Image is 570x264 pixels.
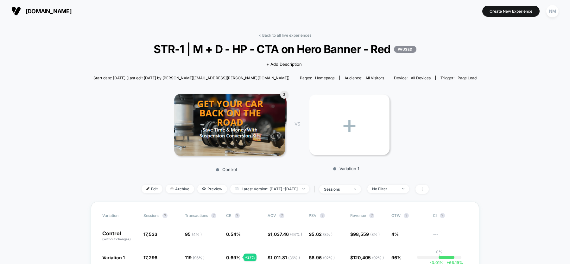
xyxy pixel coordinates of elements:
span: Edit [142,185,162,193]
img: end [354,188,356,190]
span: Sessions [143,213,159,218]
img: end [170,187,174,190]
span: 120,405 [353,255,384,260]
span: ( 64 % ) [290,232,302,237]
button: ? [440,213,445,218]
span: ( 92 % ) [372,255,384,260]
span: Revenue [350,213,366,218]
button: [DOMAIN_NAME] [9,6,73,16]
div: + [309,95,389,155]
span: 95 [185,231,202,237]
span: Preview [197,185,227,193]
span: | [313,185,319,194]
span: Device: [389,76,435,80]
span: Transactions [185,213,208,218]
div: NM [546,5,559,17]
span: --- [433,232,468,242]
span: 17,533 [143,231,157,237]
span: All Visitors [365,76,384,80]
a: < Back to all live experiences [259,33,311,38]
img: end [302,188,305,189]
span: 96% [391,255,402,260]
span: OTW [391,213,426,218]
span: VS [294,121,300,126]
span: 4% [391,231,399,237]
span: 1,011.81 [270,255,300,260]
span: $ [309,255,335,260]
span: 119 [185,255,205,260]
img: Control main [174,94,285,156]
span: $ [350,231,380,237]
span: Start date: [DATE] (Last edit [DATE] by [PERSON_NAME][EMAIL_ADDRESS][PERSON_NAME][DOMAIN_NAME]) [93,76,289,80]
p: Variation 1 [306,166,386,171]
span: ( 36 % ) [288,255,300,260]
span: 0.69 % [226,255,241,260]
span: Variation [102,213,137,218]
span: ( 4 % ) [192,232,202,237]
span: ( 8 % ) [370,232,380,237]
span: Variation 1 [102,255,125,260]
span: $ [350,255,384,260]
span: [DOMAIN_NAME] [26,8,72,15]
img: Visually logo [11,6,21,16]
button: ? [162,213,168,218]
span: 1,037.46 [270,231,302,237]
button: NM [544,5,560,18]
p: 0% [436,249,442,254]
span: CI [433,213,468,218]
p: PAUSED [394,46,416,53]
button: ? [235,213,240,218]
span: 6.96 [312,255,335,260]
span: homepage [315,76,335,80]
div: Pages: [300,76,335,80]
span: $ [309,231,332,237]
button: ? [404,213,409,218]
div: Audience: [345,76,384,80]
button: ? [369,213,374,218]
div: + 27 % [244,254,256,261]
span: $ [268,231,302,237]
span: ( 8 % ) [323,232,332,237]
button: ? [211,213,216,218]
button: ? [320,213,325,218]
span: ( 96 % ) [193,255,205,260]
span: Page Load [458,76,477,80]
div: Trigger: [440,76,477,80]
img: edit [146,187,149,190]
span: ( 92 % ) [323,255,335,260]
p: Control [171,167,282,172]
span: CR [226,213,231,218]
span: Archive [166,185,194,193]
span: 17,296 [143,255,157,260]
img: calendar [235,187,238,190]
button: Create New Experience [482,6,540,17]
span: 98,559 [353,231,380,237]
span: STR-1 | M + D - HP - CTA on Hero Banner - Red [112,42,457,56]
span: PSV [309,213,317,218]
p: Control [102,231,137,242]
span: 0.54 % [226,231,241,237]
img: end [402,188,404,189]
div: No Filter [372,187,397,191]
span: $ [268,255,300,260]
span: Latest Version: [DATE] - [DATE] [230,185,309,193]
div: 2 [280,91,288,99]
p: | [439,254,440,259]
span: + Add Description [266,61,302,68]
div: sessions [324,187,349,192]
button: ? [279,213,284,218]
span: 5.62 [312,231,332,237]
span: AOV [268,213,276,218]
span: (without changes) [102,237,131,241]
span: all devices [411,76,431,80]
